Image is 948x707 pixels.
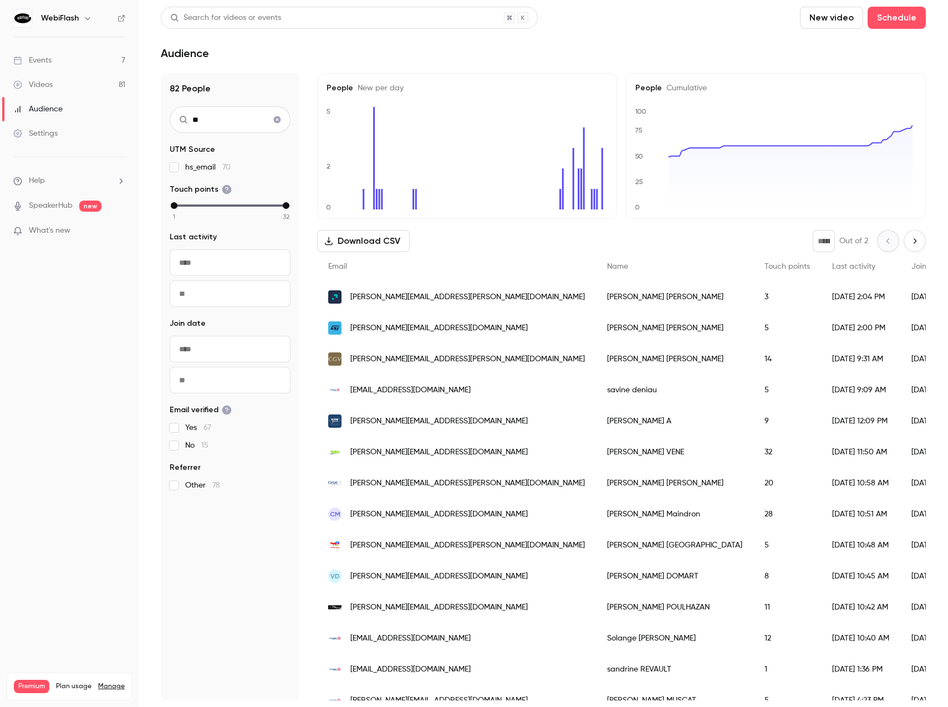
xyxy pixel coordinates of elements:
div: [DATE] 9:09 AM [821,375,900,406]
div: Settings [13,128,58,139]
span: What's new [29,225,70,237]
button: Next page [904,230,926,252]
button: Clear search [268,111,286,129]
div: [PERSON_NAME] [PERSON_NAME] [596,281,753,312]
div: [DATE] 10:51 AM [821,499,900,530]
text: 25 [635,178,643,186]
span: 67 [203,424,211,432]
span: new [79,201,101,212]
div: 14 [753,344,821,375]
div: 3 [753,281,821,312]
img: cogevi.fr [328,352,342,366]
span: Join date [170,318,206,329]
span: [EMAIL_ADDRESS][DOMAIN_NAME] [350,633,471,644]
div: [PERSON_NAME] [GEOGRAPHIC_DATA] [596,530,753,561]
iframe: Noticeable Trigger [112,226,125,236]
div: sandrine REVAULT [596,654,753,685]
span: No [185,440,208,451]
img: st.com [328,321,342,335]
p: Out of 2 [839,235,868,247]
text: 0 [635,203,640,211]
div: 12 [753,623,821,654]
div: [PERSON_NAME] Maindron [596,499,753,530]
button: New video [800,7,863,29]
span: [PERSON_NAME][EMAIL_ADDRESS][DOMAIN_NAME] [350,571,528,582]
span: 1 [173,212,175,222]
span: [PERSON_NAME][EMAIL_ADDRESS][PERSON_NAME][DOMAIN_NAME] [350,291,585,303]
span: [PERSON_NAME][EMAIL_ADDRESS][DOMAIN_NAME] [350,695,528,706]
h5: People [635,83,916,94]
div: min [171,202,177,209]
img: vinci-autoroutes.com [328,663,342,676]
div: Search for videos or events [170,12,281,24]
span: [PERSON_NAME][EMAIL_ADDRESS][DOMAIN_NAME] [350,509,528,520]
img: vinci-construction.com [328,632,342,645]
span: 32 [283,212,290,222]
h1: Audience [161,47,209,60]
div: 8 [753,561,821,592]
div: [PERSON_NAME] POULHAZAN [596,592,753,623]
span: Email verified [170,404,232,416]
span: [PERSON_NAME][EMAIL_ADDRESS][DOMAIN_NAME] [350,416,528,427]
span: [PERSON_NAME][EMAIL_ADDRESS][PERSON_NAME][DOMAIN_NAME] [350,540,585,551]
div: 20 [753,468,821,499]
div: 32 [753,437,821,468]
div: [DATE] 12:09 PM [821,406,900,437]
span: 70 [222,163,231,171]
span: Join date [911,263,946,270]
a: Manage [98,682,125,691]
div: [PERSON_NAME] DOMART [596,561,753,592]
span: VD [330,571,340,581]
span: [PERSON_NAME][EMAIL_ADDRESS][DOMAIN_NAME] [350,447,528,458]
div: [DATE] 10:58 AM [821,468,900,499]
button: Download CSV [317,230,410,252]
div: [PERSON_NAME] [PERSON_NAME] [596,468,753,499]
span: CM [330,509,340,519]
div: 1 [753,654,821,685]
span: [PERSON_NAME][EMAIL_ADDRESS][DOMAIN_NAME] [350,322,528,334]
span: Cumulative [662,84,707,92]
div: [DATE] 1:36 PM [821,654,900,685]
span: Premium [14,680,49,693]
div: Videos [13,79,53,90]
img: vinci-autoroutes.com [328,694,342,707]
div: 28 [753,499,821,530]
div: [PERSON_NAME] [PERSON_NAME] [596,312,753,344]
span: Email [328,263,347,270]
span: [PERSON_NAME][EMAIL_ADDRESS][DOMAIN_NAME] [350,602,528,613]
span: [PERSON_NAME][EMAIL_ADDRESS][PERSON_NAME][DOMAIN_NAME] [350,353,585,365]
li: help-dropdown-opener [13,175,125,187]
div: savine deniau [596,375,753,406]
img: valeo.com [328,445,342,459]
div: max [283,202,289,209]
text: 75 [635,126,643,134]
span: [EMAIL_ADDRESS][DOMAIN_NAME] [350,664,471,675]
span: New per day [353,84,404,92]
img: WebiFlash [14,9,32,27]
h5: People [327,83,608,94]
div: [DATE] 10:42 AM [821,592,900,623]
div: Audience [13,104,63,115]
div: [DATE] 10:48 AM [821,530,900,561]
text: 2 [327,162,330,170]
div: [DATE] 9:31 AM [821,344,900,375]
span: 78 [212,481,220,489]
text: 0 [326,203,331,211]
span: Other [185,480,220,491]
span: [EMAIL_ADDRESS][DOMAIN_NAME] [350,385,471,396]
span: Last activity [832,263,875,270]
div: Solange [PERSON_NAME] [596,623,753,654]
img: louvre.fr [328,601,342,614]
div: [DATE] 2:04 PM [821,281,900,312]
span: Plan usage [56,682,91,691]
h6: WebiFlash [41,13,79,24]
div: [PERSON_NAME] VENE [596,437,753,468]
div: [DATE] 11:50 AM [821,437,900,468]
div: Events [13,55,52,66]
div: 9 [753,406,821,437]
span: Referrer [170,462,201,473]
span: hs_email [185,162,231,173]
text: 5 [326,107,330,115]
div: [DATE] 2:00 PM [821,312,900,344]
img: inetum.com [328,290,342,304]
